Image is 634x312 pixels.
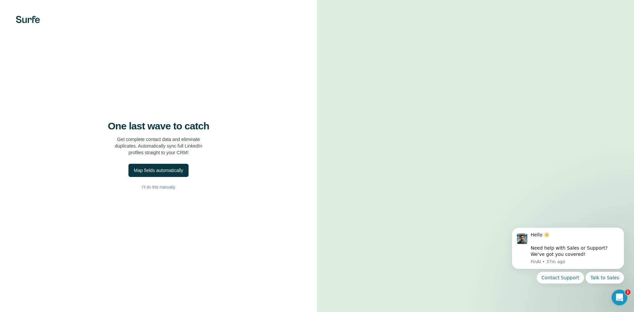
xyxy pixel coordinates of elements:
iframe: Intercom notifications message [502,222,634,288]
button: I’ll do this manually [13,182,304,192]
h4: One last wave to catch [108,120,209,132]
img: Surfe's logo [16,16,40,23]
span: 1 [625,290,630,295]
button: Map fields automatically [128,164,188,177]
iframe: Intercom live chat [612,290,627,305]
p: Get complete contact data and eliminate duplicates. Automatically sync full LinkedIn profiles str... [115,136,202,156]
div: Map fields automatically [134,167,183,174]
span: I’ll do this manually [142,184,175,190]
